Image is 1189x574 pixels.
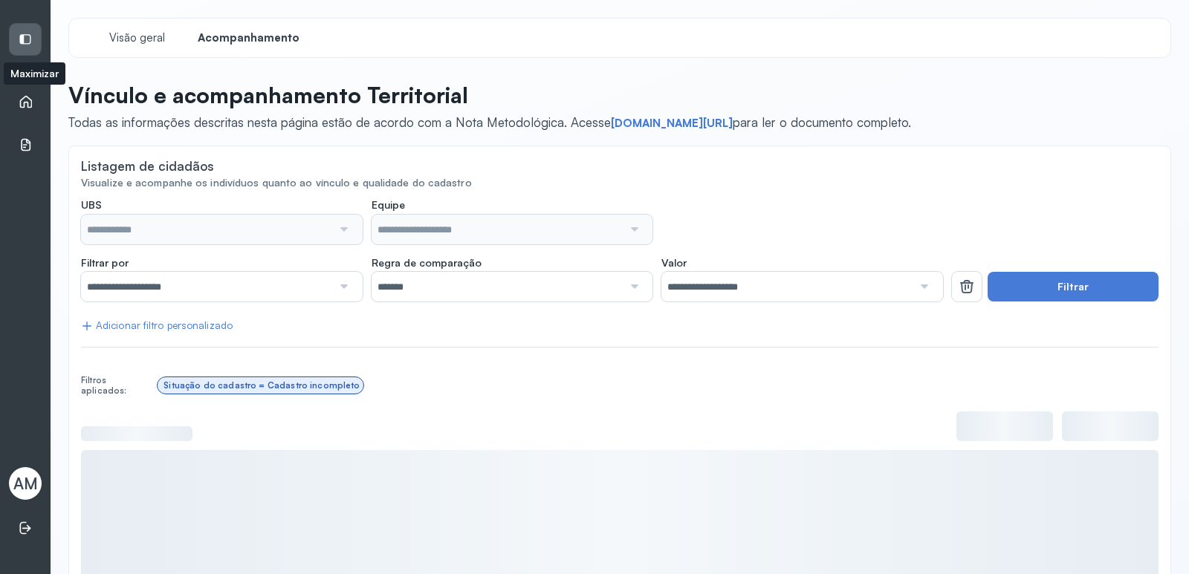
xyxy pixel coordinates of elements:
button: Filtrar [988,272,1159,301]
div: Situação do cadastro = Cadastro incompleto [163,380,360,391]
span: Filtrar por [81,256,129,270]
div: Filtros aplicados: [81,375,152,397]
span: Todas as informações descritas nesta página estão de acordo com a Nota Metodológica. Acesse para ... [68,114,911,130]
a: [DOMAIN_NAME][URL] [611,116,733,131]
p: Vínculo e acompanhamento Territorial [68,82,911,108]
div: Visualize e acompanhe os indivíduos quanto ao vínculo e qualidade do cadastro [81,177,1159,189]
span: Acompanhamento [198,31,299,45]
span: Visão geral [109,31,165,45]
div: Adicionar filtro personalizado [81,319,233,332]
span: Valor [661,256,687,270]
span: Equipe [372,198,405,212]
span: UBS [81,198,102,212]
span: AM [13,474,38,493]
span: Regra de comparação [372,256,482,270]
div: Listagem de cidadãos [81,158,214,174]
